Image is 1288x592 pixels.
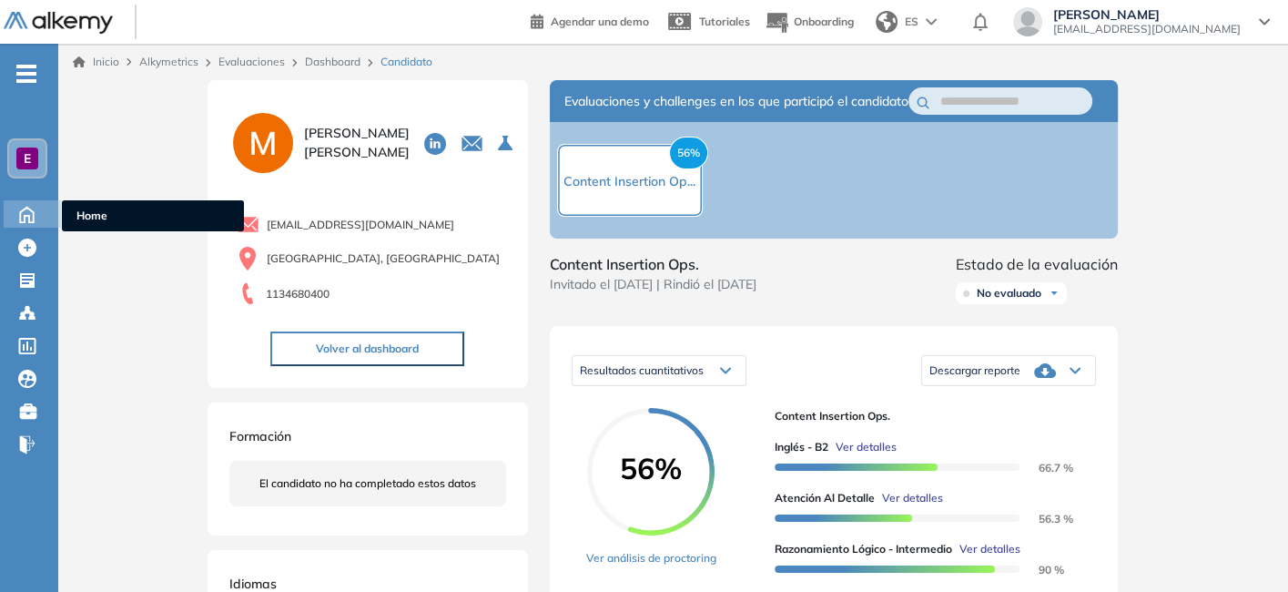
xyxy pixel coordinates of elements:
span: Invitado el [DATE] | Rindió el [DATE] [550,275,756,294]
span: Evaluaciones y challenges en los que participó el candidato [564,92,908,111]
span: Inglés - B2 [775,439,828,455]
span: Content Insertion Op... [563,173,695,189]
span: El candidato no ha completado estos datos [259,475,476,492]
span: Onboarding [794,15,854,28]
span: Razonamiento Lógico - Intermedio [775,541,952,557]
span: 66.7 % [1017,461,1073,475]
span: Ver detalles [836,439,897,455]
button: Ver detalles [828,439,897,455]
i: - [16,72,36,76]
span: ES [905,14,918,30]
span: Formación [229,428,291,444]
span: Idiomas [229,576,277,592]
img: world [876,11,898,33]
span: Tutoriales [699,15,750,28]
img: arrow [926,18,937,26]
span: [PERSON_NAME] [PERSON_NAME] [304,124,410,162]
span: [GEOGRAPHIC_DATA], [GEOGRAPHIC_DATA] [267,250,500,267]
a: Agendar una demo [531,9,649,31]
span: 90 % [1017,563,1064,577]
span: No evaluado [977,286,1041,301]
img: Ícono de flecha [1049,288,1060,299]
span: Agendar una demo [551,15,649,28]
span: [PERSON_NAME] [1053,7,1241,22]
span: [EMAIL_ADDRESS][DOMAIN_NAME] [267,217,454,233]
a: Evaluaciones [218,55,285,68]
img: Logo [4,12,113,35]
span: 56% [669,137,708,169]
span: 56% [587,454,715,483]
span: [EMAIL_ADDRESS][DOMAIN_NAME] [1053,22,1241,36]
img: PROFILE_MENU_LOGO_USER [229,109,297,177]
span: Home [76,208,229,224]
button: Ver detalles [875,490,943,506]
button: Ver detalles [952,541,1020,557]
span: E [24,151,31,166]
span: Atención al detalle [775,490,875,506]
a: Ver análisis de proctoring [586,550,716,566]
span: Estado de la evaluación [956,253,1118,275]
span: Content Insertion Ops. [550,253,756,275]
span: Content Insertion Ops. [775,408,1081,424]
span: Resultados cuantitativos [580,363,704,377]
span: Alkymetrics [139,55,198,68]
a: Dashboard [305,55,360,68]
span: 1134680400 [266,286,330,302]
button: Volver al dashboard [270,332,464,366]
span: Candidato [380,54,432,70]
a: Inicio [73,54,119,70]
span: Ver detalles [882,490,943,506]
button: Onboarding [765,3,854,42]
span: Descargar reporte [929,363,1020,378]
span: Ver detalles [959,541,1020,557]
span: 56.3 % [1017,512,1073,526]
